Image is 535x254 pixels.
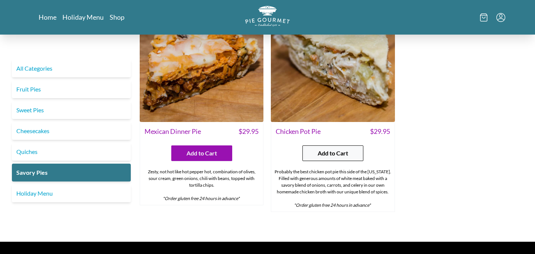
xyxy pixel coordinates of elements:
a: Fruit Pies [12,80,131,98]
em: *Order gluten free 24 hours in advance* [163,196,240,201]
a: Logo [245,6,290,29]
div: Zesty, not hot like hot pepper hot, combination of olives, sour cream, green onions, chili with b... [140,165,263,205]
a: Holiday Menu [12,184,131,202]
span: Add to Cart [187,149,217,158]
span: Chicken Pot Pie [276,126,321,136]
span: Mexican Dinner Pie [145,126,201,136]
a: Savory Pies [12,164,131,181]
span: $ 29.95 [370,126,390,136]
div: Probably the best chicken pot pie this side of the [US_STATE]. Filled with generous amounts of wh... [271,165,394,212]
a: Home [39,13,56,22]
a: Shop [110,13,124,22]
a: Sweet Pies [12,101,131,119]
em: *Order gluten free 24 hours in advance* [294,202,371,208]
button: Menu [496,13,505,22]
a: All Categories [12,60,131,77]
button: Add to Cart [171,145,232,161]
a: Quiches [12,143,131,161]
img: logo [245,6,290,26]
span: $ 29.95 [239,126,259,136]
a: Cheesecakes [12,122,131,140]
button: Add to Cart [302,145,363,161]
span: Add to Cart [318,149,348,158]
a: Holiday Menu [62,13,104,22]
